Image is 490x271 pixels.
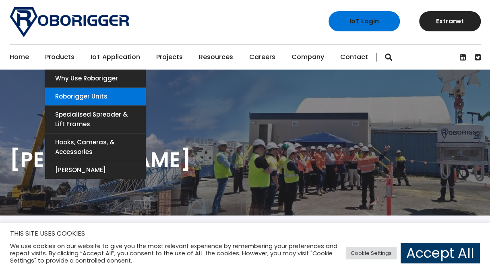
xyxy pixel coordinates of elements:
[45,88,146,105] a: Roborigger Units
[10,146,481,173] h1: [PERSON_NAME]
[401,243,480,263] a: Accept All
[45,106,146,133] a: Specialised Spreader & Lift Frames
[249,45,275,70] a: Careers
[45,161,146,179] a: [PERSON_NAME]
[10,242,338,264] div: We use cookies on our website to give you the most relevant experience by remembering your prefer...
[156,45,183,70] a: Projects
[45,70,146,87] a: Why use Roborigger
[10,228,480,239] h5: THIS SITE USES COOKIES
[340,45,368,70] a: Contact
[10,45,29,70] a: Home
[419,11,481,31] a: Extranet
[199,45,233,70] a: Resources
[45,133,146,161] a: Hooks, Cameras, & Accessories
[346,247,397,259] a: Cookie Settings
[329,11,400,31] a: IoT Login
[91,45,140,70] a: IoT Application
[10,7,129,37] img: Roborigger
[292,45,324,70] a: Company
[45,45,74,70] a: Products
